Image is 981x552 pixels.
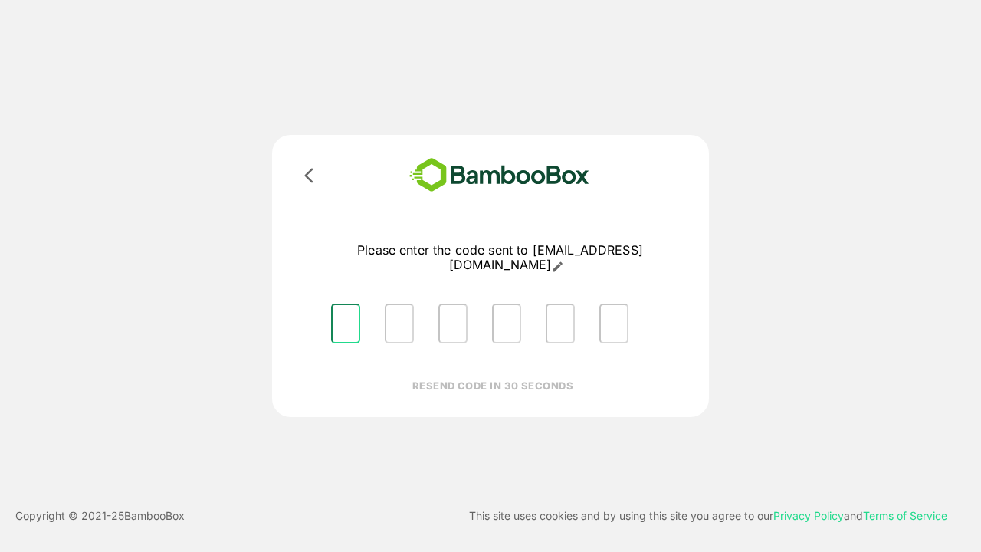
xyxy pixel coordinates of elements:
p: Please enter the code sent to [EMAIL_ADDRESS][DOMAIN_NAME] [319,243,681,273]
input: Please enter OTP character 4 [492,304,521,343]
input: Please enter OTP character 2 [385,304,414,343]
a: Privacy Policy [773,509,844,522]
input: Please enter OTP character 6 [599,304,628,343]
p: This site uses cookies and by using this site you agree to our and [469,507,947,525]
input: Please enter OTP character 5 [546,304,575,343]
input: Please enter OTP character 3 [438,304,468,343]
a: Terms of Service [863,509,947,522]
input: Please enter OTP character 1 [331,304,360,343]
p: Copyright © 2021- 25 BambooBox [15,507,185,525]
img: bamboobox [387,153,612,197]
